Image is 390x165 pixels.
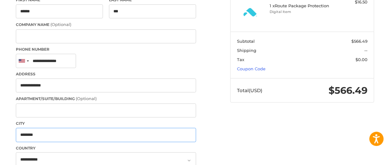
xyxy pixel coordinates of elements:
[270,3,334,8] h4: 1 x Route Package Protection
[16,47,196,52] label: Phone Number
[237,48,256,53] span: Shipping
[16,22,196,28] label: Company Name
[237,66,265,71] a: Coupon Code
[16,121,196,126] label: City
[237,57,244,62] span: Tax
[329,85,368,96] span: $566.49
[352,39,368,44] span: $566.49
[16,145,196,151] label: Country
[356,57,368,62] span: $0.00
[16,71,196,77] label: Address
[237,87,262,93] span: Total (USD)
[50,22,71,27] small: (Optional)
[16,96,196,102] label: Apartment/Suite/Building
[16,54,31,68] div: United States: +1
[76,96,97,101] small: (Optional)
[237,39,255,44] span: Subtotal
[365,48,368,53] span: --
[270,9,334,15] li: Digital Item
